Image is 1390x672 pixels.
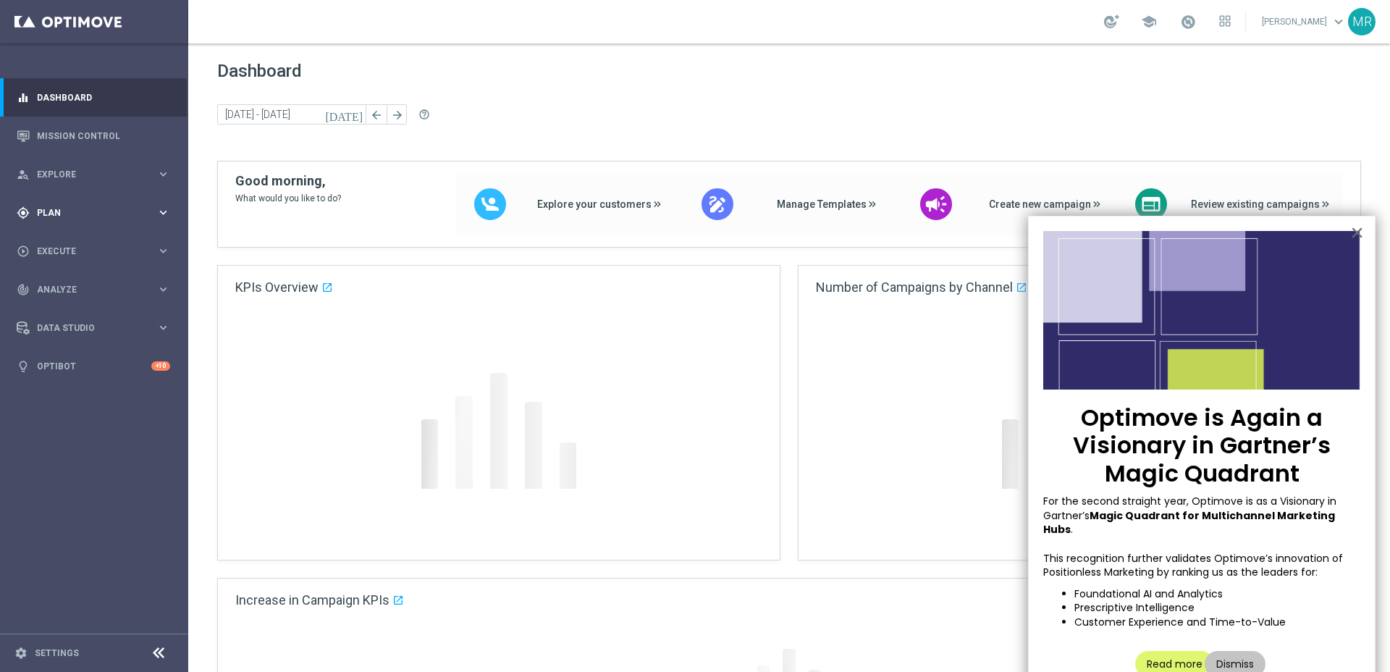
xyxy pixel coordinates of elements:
[156,167,170,181] i: keyboard_arrow_right
[156,321,170,335] i: keyboard_arrow_right
[37,170,156,179] span: Explore
[1043,494,1339,523] span: For the second straight year, Optimove is as a Visionary in Gartner’s
[151,361,170,371] div: +10
[37,117,170,155] a: Mission Control
[1043,404,1360,487] p: Optimove is Again a Visionary in Gartner’s Magic Quadrant
[1043,508,1337,537] strong: Magic Quadrant for Multichannel Marketing Hubs
[37,247,156,256] span: Execute
[37,347,151,385] a: Optibot
[17,283,156,296] div: Analyze
[17,168,156,181] div: Explore
[1074,616,1360,630] li: Customer Experience and Time-to-Value
[17,283,30,296] i: track_changes
[1141,14,1157,30] span: school
[1074,601,1360,616] li: Prescriptive Intelligence
[17,347,170,385] div: Optibot
[17,245,30,258] i: play_circle_outline
[37,324,156,332] span: Data Studio
[1043,552,1360,580] p: This recognition further validates Optimove’s innovation of Positionless Marketing by ranking us ...
[17,91,30,104] i: equalizer
[1348,8,1376,35] div: MR
[35,649,79,658] a: Settings
[37,78,170,117] a: Dashboard
[17,322,156,335] div: Data Studio
[17,206,30,219] i: gps_fixed
[14,647,28,660] i: settings
[37,285,156,294] span: Analyze
[1071,522,1073,537] span: .
[156,206,170,219] i: keyboard_arrow_right
[17,78,170,117] div: Dashboard
[1350,221,1364,244] button: Close
[1074,587,1360,602] li: Foundational AI and Analytics
[17,168,30,181] i: person_search
[17,245,156,258] div: Execute
[156,282,170,296] i: keyboard_arrow_right
[37,209,156,217] span: Plan
[17,117,170,155] div: Mission Control
[1260,11,1348,33] a: [PERSON_NAME]
[17,206,156,219] div: Plan
[156,244,170,258] i: keyboard_arrow_right
[1331,14,1347,30] span: keyboard_arrow_down
[17,360,30,373] i: lightbulb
